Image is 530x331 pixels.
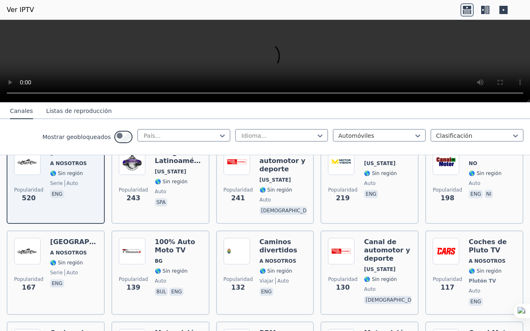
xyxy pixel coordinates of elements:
[155,268,188,274] font: 🌎 Sin región
[260,278,274,284] font: viajar
[50,270,63,276] font: serie
[469,161,477,166] font: NO
[7,6,34,14] font: Ver IPTV
[119,238,145,264] img: 100% Auto Moto TV
[157,289,166,295] font: bul
[366,191,376,197] font: eng
[22,283,36,291] font: 167
[364,286,376,292] font: auto
[50,180,63,186] font: serie
[224,238,250,264] img: Fun Roads
[14,187,43,193] font: Popularidad
[155,238,195,254] font: 100% Auto Moto TV
[260,149,306,173] font: Canal de automotor y deporte
[155,149,208,165] font: Garage TV Latinoamérica
[433,276,462,282] font: Popularidad
[364,266,395,272] font: [US_STATE]
[224,276,253,282] font: Popularidad
[328,149,354,175] img: Motorvision
[127,194,140,202] font: 243
[364,238,410,262] font: Canal de automotor y deporte
[67,180,78,186] font: auto
[260,268,292,274] font: 🌎 Sin región
[155,278,166,284] font: auto
[433,187,462,193] font: Popularidad
[50,170,83,176] font: 🌎 Sin región
[261,208,318,213] font: [DEMOGRAPHIC_DATA]
[469,268,501,274] font: 🌎 Sin región
[50,238,128,246] font: [GEOGRAPHIC_DATA]
[7,5,34,15] a: Ver IPTV
[171,289,182,295] font: eng
[470,191,481,197] font: eng
[14,276,43,282] font: Popularidad
[469,258,506,264] font: A NOSOTROS
[441,194,454,202] font: 198
[364,170,397,176] font: 🌎 Sin región
[336,194,349,202] font: 219
[441,283,454,291] font: 117
[469,238,507,254] font: Coches de Pluto TV
[155,169,186,175] font: [US_STATE]
[260,258,296,264] font: A NOSOTROS
[231,283,245,291] font: 132
[261,289,272,295] font: eng
[46,103,112,119] button: Listas de reproducción
[470,299,481,305] font: eng
[155,189,166,194] font: auto
[52,191,63,197] font: eng
[486,191,491,197] font: ni
[260,197,271,203] font: auto
[224,149,250,175] img: auto motor und sport channel
[364,276,397,282] font: 🌎 Sin región
[260,177,291,183] font: [US_STATE]
[50,161,87,166] font: A NOSOTROS
[364,161,395,166] font: [US_STATE]
[50,250,87,256] font: A NOSOTROS
[433,149,459,175] img: Canal Motor
[157,199,166,205] font: spa
[155,179,188,185] font: 🌎 Sin región
[469,288,480,294] font: auto
[43,134,111,140] font: Mostrar geobloqueados
[14,238,41,264] img: Choppertown
[328,276,357,282] font: Popularidad
[155,258,163,264] font: BG
[10,108,33,114] font: Canales
[119,187,148,193] font: Popularidad
[433,238,459,264] img: Pluto TV Cars
[336,283,349,291] font: 130
[119,276,148,282] font: Popularidad
[10,103,33,119] button: Canales
[14,149,41,175] img: Choppertown
[46,108,112,114] font: Listas de reproducción
[224,187,253,193] font: Popularidad
[127,283,140,291] font: 139
[22,194,36,202] font: 520
[119,149,145,175] img: Garage TV Latin America
[469,278,496,284] font: Plutón TV
[469,180,480,186] font: auto
[260,187,292,193] font: 🌎 Sin región
[231,194,245,202] font: 241
[260,238,297,254] font: Caminos divertidos
[50,260,83,266] font: 🌎 Sin región
[52,281,63,286] font: eng
[366,297,422,303] font: [DEMOGRAPHIC_DATA]
[67,270,78,276] font: auto
[328,187,357,193] font: Popularidad
[364,180,376,186] font: auto
[277,278,289,284] font: auto
[328,238,354,264] img: auto motor und sport channel
[469,170,501,176] font: 🌎 Sin región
